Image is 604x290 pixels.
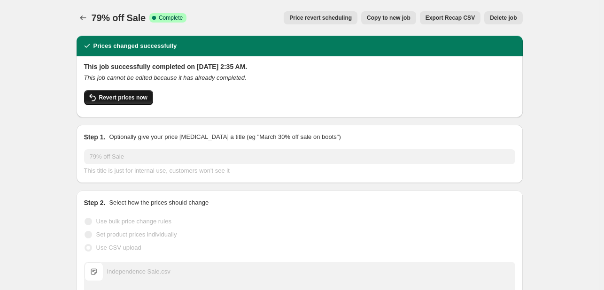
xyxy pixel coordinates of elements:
[284,11,357,24] button: Price revert scheduling
[96,231,177,238] span: Set product prices individually
[96,218,171,225] span: Use bulk price change rules
[84,62,515,71] h2: This job successfully completed on [DATE] 2:35 AM.
[84,167,230,174] span: This title is just for internal use, customers won't see it
[93,41,177,51] h2: Prices changed successfully
[490,14,517,22] span: Delete job
[84,132,106,142] h2: Step 1.
[77,11,90,24] button: Price change jobs
[109,132,341,142] p: Optionally give your price [MEDICAL_DATA] a title (eg "March 30% off sale on boots")
[159,14,183,22] span: Complete
[99,94,147,101] span: Revert prices now
[84,90,153,105] button: Revert prices now
[361,11,416,24] button: Copy to new job
[96,244,141,251] span: Use CSV upload
[84,149,515,164] input: 30% off holiday sale
[84,198,106,207] h2: Step 2.
[92,13,146,23] span: 79% off Sale
[289,14,352,22] span: Price revert scheduling
[420,11,480,24] button: Export Recap CSV
[484,11,522,24] button: Delete job
[426,14,475,22] span: Export Recap CSV
[109,198,209,207] p: Select how the prices should change
[367,14,410,22] span: Copy to new job
[107,267,170,276] div: Independence Sale.csv
[84,74,247,81] i: This job cannot be edited because it has already completed.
